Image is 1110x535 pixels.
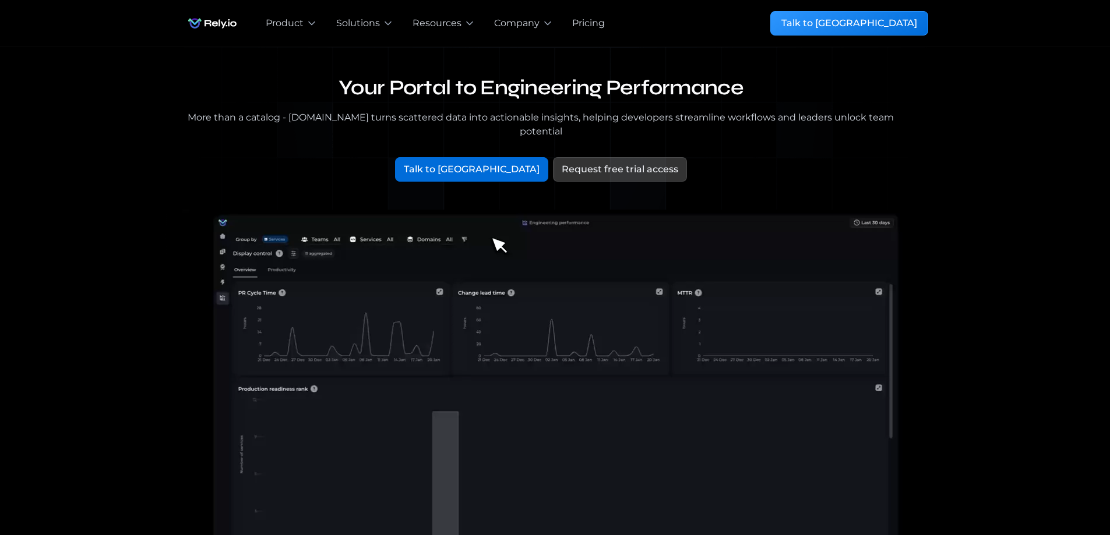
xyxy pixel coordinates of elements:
[781,16,917,30] div: Talk to [GEOGRAPHIC_DATA]
[572,16,605,30] a: Pricing
[404,162,540,176] div: Talk to [GEOGRAPHIC_DATA]
[266,16,304,30] div: Product
[562,162,678,176] div: Request free trial access
[336,16,380,30] div: Solutions
[182,12,242,35] a: home
[770,11,928,36] a: Talk to [GEOGRAPHIC_DATA]
[395,157,548,182] a: Talk to [GEOGRAPHIC_DATA]
[182,75,900,101] h1: Your Portal to Engineering Performance
[494,16,540,30] div: Company
[182,12,242,35] img: Rely.io logo
[553,157,687,182] a: Request free trial access
[413,16,461,30] div: Resources
[182,111,900,139] div: More than a catalog - [DOMAIN_NAME] turns scattered data into actionable insights, helping develo...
